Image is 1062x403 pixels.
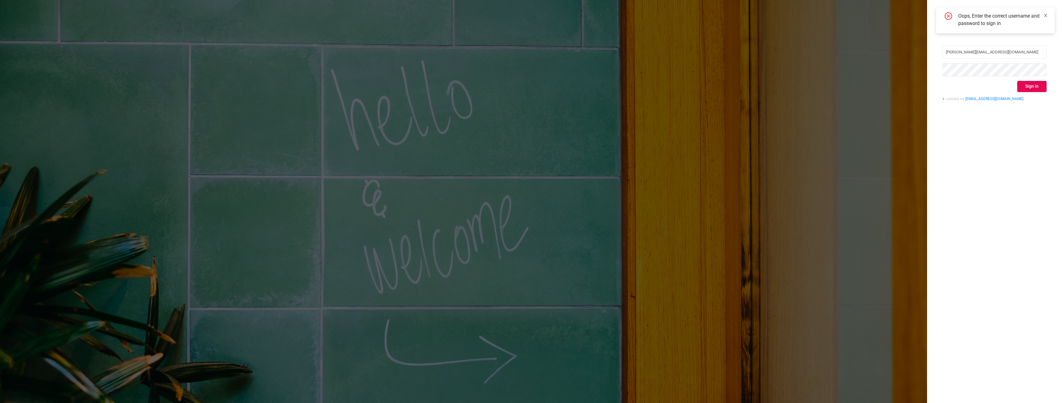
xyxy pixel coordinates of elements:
[965,97,1023,101] a: [EMAIL_ADDRESS][DOMAIN_NAME]
[958,12,1047,27] div: Oops, Enter the correct username and password to sign in
[1017,81,1047,92] button: Sign in
[943,46,1047,59] input: Username
[945,12,952,21] i: icon: close-circle-o
[1043,13,1048,18] i: icon: close
[947,97,964,101] span: contact us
